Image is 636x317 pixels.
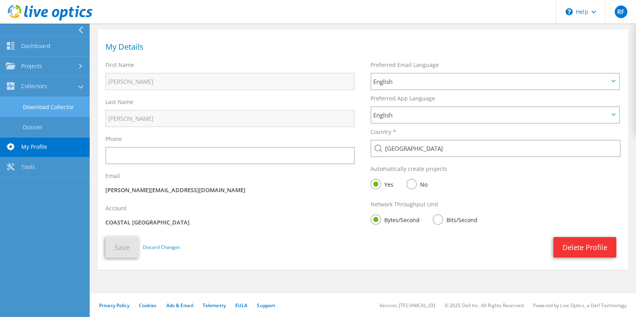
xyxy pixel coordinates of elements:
p: COASTAL [GEOGRAPHIC_DATA] [105,218,355,227]
a: Telemetry [203,302,226,309]
label: Automatically create projects [371,165,447,173]
label: Email [105,172,120,180]
label: No [406,179,428,189]
label: Preferred App Language [371,95,435,102]
label: Preferred Email Language [371,61,439,69]
span: English [373,77,608,86]
span: RF [615,6,627,18]
svg: \n [566,8,573,15]
label: Yes [371,179,393,189]
a: Delete Profile [553,237,616,258]
label: Bits/Second [433,214,477,224]
label: Network Throughput Unit [371,200,438,208]
label: Bytes/Second [371,214,420,224]
label: First Name [105,61,134,69]
label: Last Name [105,98,133,106]
label: Country * [371,128,396,136]
a: Privacy Policy [99,302,129,309]
span: English [373,110,608,120]
a: EULA [235,302,247,309]
label: Phone [105,135,122,143]
button: Save [105,237,139,258]
a: Support [257,302,275,309]
label: Account [105,204,127,212]
li: © 2025 Dell Inc. All Rights Reserved [444,302,524,309]
h1: My Details [105,43,616,51]
a: Cookies [139,302,157,309]
a: Discard Changes [143,243,180,252]
li: Powered by Live Optics, a Dell Technology [533,302,627,309]
a: Ads & Email [166,302,193,309]
li: Version: [TECHNICAL_ID] [380,302,435,309]
p: [PERSON_NAME][EMAIL_ADDRESS][DOMAIN_NAME] [105,186,355,195]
